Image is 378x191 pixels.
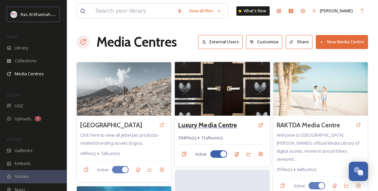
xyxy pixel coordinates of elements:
a: External Users [198,35,246,49]
button: External Users [198,35,243,49]
span: 394 file(s) [178,135,196,141]
a: [GEOGRAPHIC_DATA] [80,120,142,130]
span: Galleries [15,147,33,154]
img: 4A12772D-B6F2-4164-A582A31F39726F87.jpg [77,62,171,116]
span: Active [97,167,109,173]
a: Luxury Media Centre [178,120,237,130]
input: Search your library [92,4,174,18]
img: Logo_RAKTDA_RGB-01.png [11,11,17,18]
span: Welcome to [GEOGRAPHIC_DATA][PERSON_NAME]’s official Media Library of digital assets. Home to pro... [277,132,359,162]
a: What's New [236,6,270,16]
button: New Media Centre [316,35,368,49]
span: 13 album(s) [201,135,223,141]
span: 6 album(s) [297,166,316,173]
a: Customise [246,35,286,49]
span: Uploads [15,116,31,122]
span: UGC [15,103,24,109]
button: Customise [246,35,283,49]
h1: Media Centres [96,32,177,52]
span: Ras Al Khaimah Tourism Development Authority [21,11,115,17]
img: DP%20-%20Couple%20-%209.jpg [273,62,368,116]
span: 35 file(s) [277,166,292,173]
img: 1466789D-0E3B-4511-ADE305DB35933287.jpg [175,62,270,116]
button: Share [286,35,313,49]
span: COLLECT [7,92,21,97]
span: MEDIA [7,34,18,39]
span: Media Centres [15,71,44,77]
div: 8 [35,116,41,121]
span: Active [195,151,207,157]
span: Click here to view all Jebel Jais products-related branding assets (logos). [80,132,159,146]
a: [PERSON_NAME] [309,4,356,17]
a: View all files [186,4,224,17]
span: WIDGETS [7,137,22,142]
span: Active [294,183,305,189]
span: Library [15,45,28,51]
a: RAKTDA Media Centre [277,120,340,130]
span: Embeds [15,160,31,167]
button: Open Chat [349,162,368,181]
span: 7 album(s) [100,150,120,157]
span: 44 file(s) [80,150,96,157]
span: Collections [15,58,37,64]
span: [PERSON_NAME] [320,8,353,14]
span: Stories [15,173,29,180]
